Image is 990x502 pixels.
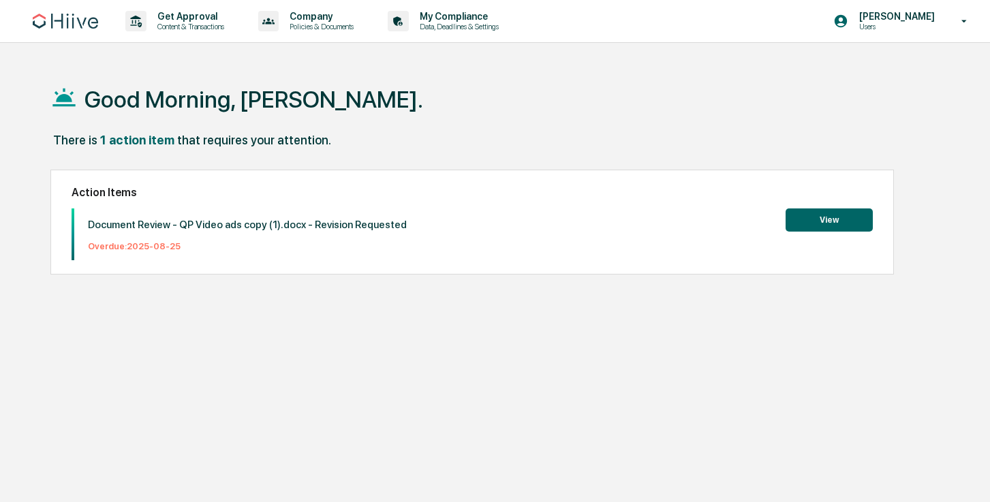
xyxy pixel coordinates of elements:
[848,22,942,31] p: Users
[100,133,174,147] div: 1 action item
[177,133,331,147] div: that requires your attention.
[146,11,231,22] p: Get Approval
[53,133,97,147] div: There is
[786,213,873,225] a: View
[279,11,360,22] p: Company
[409,11,506,22] p: My Compliance
[88,241,407,251] p: Overdue: 2025-08-25
[409,22,506,31] p: Data, Deadlines & Settings
[786,208,873,232] button: View
[848,11,942,22] p: [PERSON_NAME]
[279,22,360,31] p: Policies & Documents
[33,14,98,29] img: logo
[84,86,423,113] h1: Good Morning, [PERSON_NAME].
[88,219,407,231] p: Document Review - QP Video ads copy (1).docx - Revision Requested
[72,186,873,199] h2: Action Items
[146,22,231,31] p: Content & Transactions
